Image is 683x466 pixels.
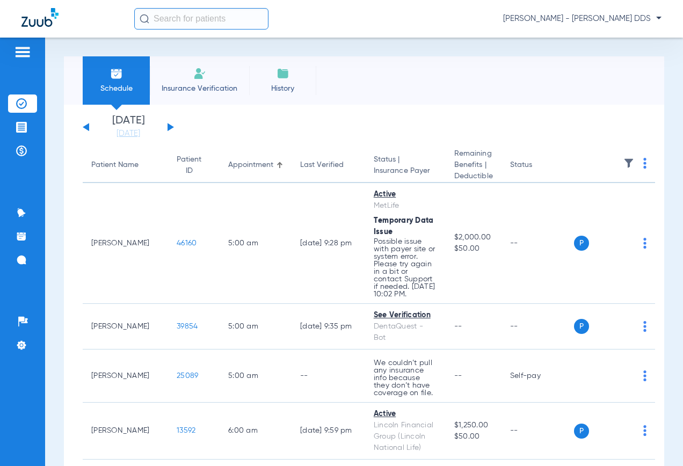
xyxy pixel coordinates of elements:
[374,359,437,397] p: We couldn’t pull any insurance info because they don’t have coverage on file.
[374,238,437,298] p: Possible issue with payer site or system error. Please try again in a bit or contact Support if n...
[374,165,437,177] span: Insurance Payer
[454,431,493,442] span: $50.00
[574,319,589,334] span: P
[300,159,344,171] div: Last Verified
[220,403,292,460] td: 6:00 AM
[177,427,195,434] span: 13592
[643,370,646,381] img: group-dot-blue.svg
[83,349,168,403] td: [PERSON_NAME]
[374,217,434,236] span: Temporary Data Issue
[643,425,646,436] img: group-dot-blue.svg
[292,349,365,403] td: --
[365,148,446,183] th: Status |
[14,46,31,59] img: hamburger-icon
[374,189,437,200] div: Active
[374,420,437,454] div: Lincoln Financial Group (Lincoln National Life)
[574,236,589,251] span: P
[300,159,357,171] div: Last Verified
[502,403,574,460] td: --
[257,83,308,94] span: History
[228,159,283,171] div: Appointment
[96,115,161,139] li: [DATE]
[454,420,493,431] span: $1,250.00
[454,171,493,182] span: Deductible
[502,183,574,304] td: --
[454,372,462,380] span: --
[21,8,59,27] img: Zuub Logo
[91,83,142,94] span: Schedule
[140,14,149,24] img: Search Icon
[177,239,197,247] span: 46160
[374,200,437,212] div: MetLife
[158,83,241,94] span: Insurance Verification
[502,148,574,183] th: Status
[502,304,574,349] td: --
[454,243,493,254] span: $50.00
[228,159,273,171] div: Appointment
[446,148,502,183] th: Remaining Benefits |
[83,304,168,349] td: [PERSON_NAME]
[503,13,662,24] span: [PERSON_NAME] - [PERSON_NAME] DDS
[177,372,198,380] span: 25089
[277,67,289,80] img: History
[643,158,646,169] img: group-dot-blue.svg
[292,304,365,349] td: [DATE] 9:35 PM
[134,8,268,30] input: Search for patients
[623,158,634,169] img: filter.svg
[502,349,574,403] td: Self-pay
[83,403,168,460] td: [PERSON_NAME]
[220,349,292,403] td: 5:00 AM
[374,409,437,420] div: Active
[374,321,437,344] div: DentaQuest - Bot
[91,159,159,171] div: Patient Name
[193,67,206,80] img: Manual Insurance Verification
[177,154,201,177] div: Patient ID
[96,128,161,139] a: [DATE]
[454,323,462,330] span: --
[292,403,365,460] td: [DATE] 9:59 PM
[177,154,211,177] div: Patient ID
[643,238,646,249] img: group-dot-blue.svg
[220,183,292,304] td: 5:00 AM
[220,304,292,349] td: 5:00 AM
[177,323,198,330] span: 39854
[292,183,365,304] td: [DATE] 9:28 PM
[83,183,168,304] td: [PERSON_NAME]
[91,159,139,171] div: Patient Name
[454,232,493,243] span: $2,000.00
[643,321,646,332] img: group-dot-blue.svg
[110,67,123,80] img: Schedule
[374,310,437,321] div: See Verification
[574,424,589,439] span: P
